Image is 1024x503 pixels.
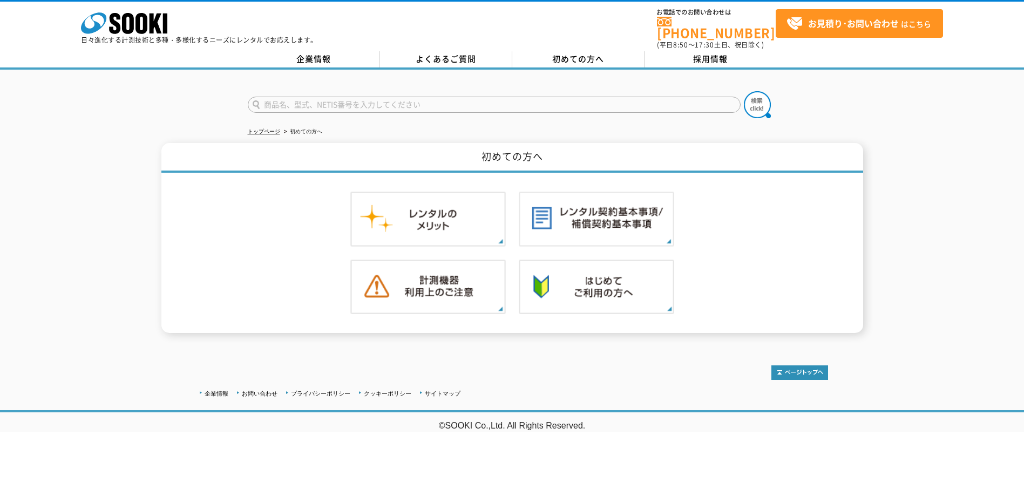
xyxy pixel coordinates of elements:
[364,390,411,397] a: クッキーポリシー
[808,17,899,30] strong: お見積り･お問い合わせ
[744,91,771,118] img: btn_search.png
[776,9,943,38] a: お見積り･お問い合わせはこちら
[673,40,688,50] span: 8:50
[657,9,776,16] span: お電話でのお問い合わせは
[350,192,506,247] img: レンタルのメリット
[519,192,674,247] img: レンタル契約基本事項／補償契約基本事項
[205,390,228,397] a: 企業情報
[519,260,674,315] img: 初めての方へ
[248,51,380,67] a: 企業情報
[771,365,828,380] img: トップページへ
[248,128,280,134] a: トップページ
[161,143,863,173] h1: 初めての方へ
[425,390,460,397] a: サイトマップ
[645,51,777,67] a: 採用情報
[242,390,277,397] a: お問い合わせ
[282,126,322,138] li: 初めての方へ
[291,390,350,397] a: プライバシーポリシー
[552,53,604,65] span: 初めての方へ
[81,37,317,43] p: 日々進化する計測技術と多種・多様化するニーズにレンタルでお応えします。
[657,17,776,39] a: [PHONE_NUMBER]
[380,51,512,67] a: よくあるご質問
[350,260,506,315] img: 計測機器ご利用上のご注意
[786,16,931,32] span: はこちら
[512,51,645,67] a: 初めての方へ
[248,97,741,113] input: 商品名、型式、NETIS番号を入力してください
[695,40,714,50] span: 17:30
[657,40,764,50] span: (平日 ～ 土日、祝日除く)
